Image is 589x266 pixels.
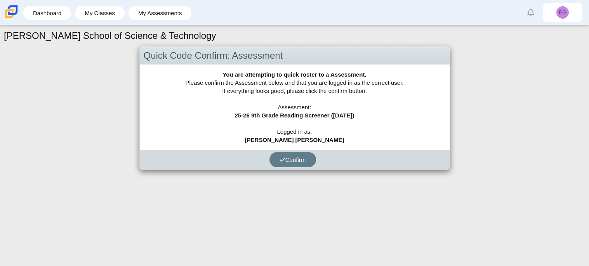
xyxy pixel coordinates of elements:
div: Quick Code Confirm: Assessment [140,47,450,65]
a: My Classes [79,6,121,20]
div: Please confirm the Assessment below and that you are logged in as the correct user. If everything... [140,65,450,150]
a: Carmen School of Science & Technology [3,14,19,21]
span: EG [559,10,566,15]
a: My Assessments [132,6,188,20]
b: 25-26 9th Grade Reading Screener ([DATE]) [235,112,354,119]
a: Dashboard [27,6,67,20]
h1: [PERSON_NAME] School of Science & Technology [4,29,216,42]
b: You are attempting to quick roster to a Assessment. [222,71,366,78]
span: Confirm [280,156,306,163]
button: Confirm [269,152,316,167]
b: [PERSON_NAME] [PERSON_NAME] [245,136,344,143]
a: Alerts [522,4,539,21]
a: EG [543,3,582,22]
img: Carmen School of Science & Technology [3,3,19,20]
